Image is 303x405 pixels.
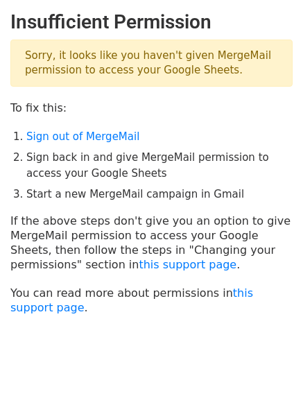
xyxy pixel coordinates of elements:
p: Sorry, it looks like you haven't given MergeMail permission to access your Google Sheets. [10,40,293,87]
p: To fix this: [10,101,293,115]
p: If the above steps don't give you an option to give MergeMail permission to access your Google Sh... [10,214,293,272]
h2: Insufficient Permission [10,10,293,34]
p: You can read more about permissions in . [10,286,293,315]
a: Sign out of MergeMail [26,130,139,143]
li: Start a new MergeMail campaign in Gmail [26,187,293,203]
a: this support page [10,286,253,314]
a: this support page [139,258,236,271]
li: Sign back in and give MergeMail permission to access your Google Sheets [26,150,293,181]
